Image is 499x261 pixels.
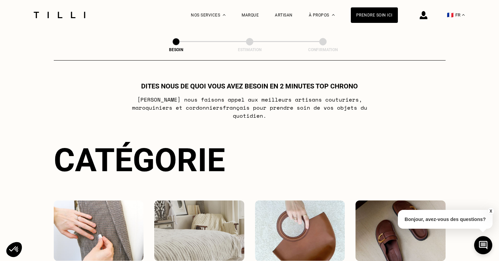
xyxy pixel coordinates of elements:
img: Menu déroulant [223,14,225,16]
div: Estimation [216,47,283,52]
p: [PERSON_NAME] nous faisons appel aux meilleurs artisans couturiers , maroquiniers et cordonniers ... [116,96,383,120]
img: menu déroulant [462,14,465,16]
a: Marque [242,13,259,17]
div: Catégorie [54,141,446,179]
a: Artisan [275,13,293,17]
div: Confirmation [289,47,357,52]
h1: Dites nous de quoi vous avez besoin en 2 minutes top chrono [141,82,358,90]
div: Besoin [142,47,210,52]
img: Menu déroulant à propos [332,14,335,16]
p: Bonjour, avez-vous des questions? [398,210,493,229]
img: Chaussures [356,200,446,261]
img: icône connexion [420,11,427,19]
span: 🇫🇷 [447,12,454,18]
img: Vêtements [54,200,144,261]
img: Logo du service de couturière Tilli [31,12,88,18]
a: Prendre soin ici [351,7,398,23]
img: Intérieur [154,200,244,261]
img: Accessoires [255,200,345,261]
button: X [487,208,494,215]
